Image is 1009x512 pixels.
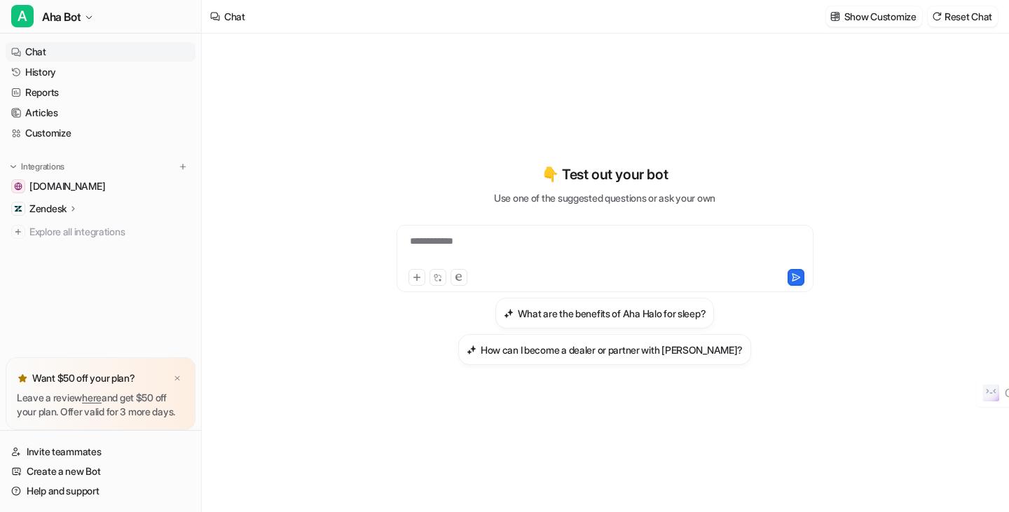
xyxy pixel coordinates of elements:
[29,202,67,216] p: Zendesk
[932,11,942,22] img: reset
[6,222,195,242] a: Explore all integrations
[32,371,135,385] p: Want $50 off your plan?
[6,462,195,481] a: Create a new Bot
[467,345,476,355] img: How can I become a dealer or partner with Aha Harmony?
[6,62,195,82] a: History
[542,164,668,185] p: 👇 Test out your bot
[826,6,922,27] button: Show Customize
[518,306,706,321] h3: What are the benefits of Aha Halo for sleep?
[17,391,184,419] p: Leave a review and get $50 off your plan. Offer valid for 3 more days.
[173,374,181,383] img: x
[42,7,81,27] span: Aha Bot
[6,42,195,62] a: Chat
[14,182,22,191] img: www.ahaharmony.com
[29,179,105,193] span: [DOMAIN_NAME]
[6,160,69,174] button: Integrations
[6,442,195,462] a: Invite teammates
[178,162,188,172] img: menu_add.svg
[844,9,917,24] p: Show Customize
[6,177,195,196] a: www.ahaharmony.com[DOMAIN_NAME]
[21,161,64,172] p: Integrations
[82,392,102,403] a: here
[494,191,715,205] p: Use one of the suggested questions or ask your own
[8,162,18,172] img: expand menu
[504,308,514,319] img: What are the benefits of Aha Halo for sleep?
[6,83,195,102] a: Reports
[29,221,190,243] span: Explore all integrations
[6,481,195,501] a: Help and support
[830,11,840,22] img: customize
[17,373,28,384] img: star
[14,205,22,213] img: Zendesk
[11,225,25,239] img: explore all integrations
[11,5,34,27] span: A
[6,123,195,143] a: Customize
[495,298,715,328] button: What are the benefits of Aha Halo for sleep?What are the benefits of Aha Halo for sleep?
[224,9,245,24] div: Chat
[458,334,751,365] button: How can I become a dealer or partner with Aha Harmony?How can I become a dealer or partner with [...
[928,6,998,27] button: Reset Chat
[481,343,743,357] h3: How can I become a dealer or partner with [PERSON_NAME]?
[6,103,195,123] a: Articles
